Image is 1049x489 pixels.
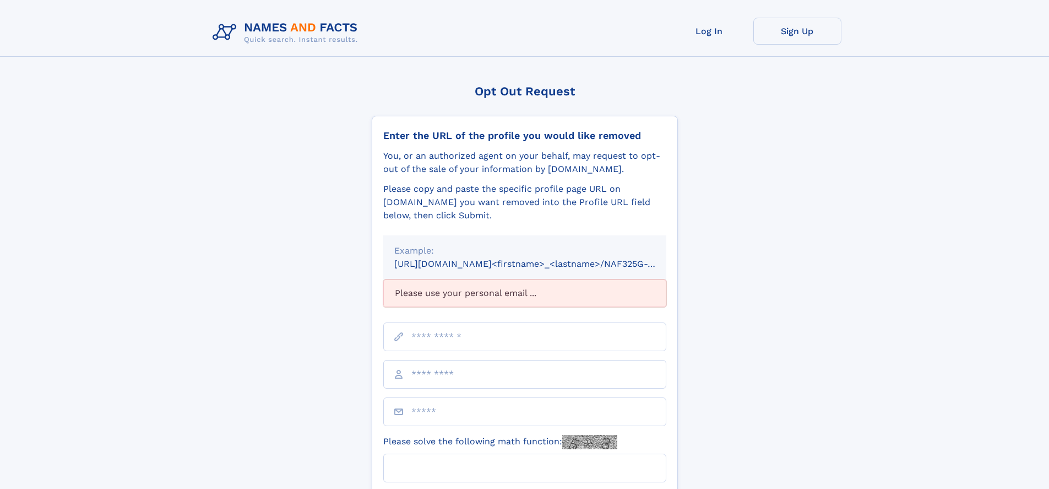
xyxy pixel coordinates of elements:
div: Please use your personal email ... [383,280,666,307]
div: Please copy and paste the specific profile page URL on [DOMAIN_NAME] you want removed into the Pr... [383,182,666,222]
div: You, or an authorized agent on your behalf, may request to opt-out of the sale of your informatio... [383,149,666,176]
a: Sign Up [753,18,841,45]
small: [URL][DOMAIN_NAME]<firstname>_<lastname>/NAF325G-xxxxxxxx [394,259,687,269]
a: Log In [665,18,753,45]
div: Enter the URL of the profile you would like removed [383,130,666,142]
div: Example: [394,244,655,257]
img: Logo Names and Facts [208,18,367,47]
label: Please solve the following math function: [383,435,617,449]
div: Opt Out Request [372,84,678,98]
